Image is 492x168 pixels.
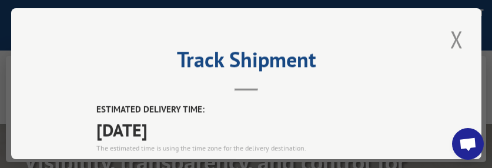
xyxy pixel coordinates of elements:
span: [DATE] [96,116,423,143]
label: ESTIMATED DELIVERY TIME: [96,103,423,116]
a: Open chat [452,128,484,160]
div: The estimated time is using the time zone for the delivery destination. [96,143,423,153]
h2: Track Shipment [70,51,423,73]
button: Close modal [447,23,467,55]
